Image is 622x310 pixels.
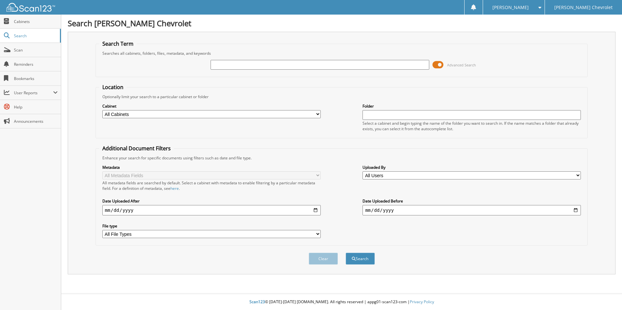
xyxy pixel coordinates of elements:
[14,19,58,24] span: Cabinets
[346,253,375,265] button: Search
[61,294,622,310] div: © [DATE]-[DATE] [DOMAIN_NAME]. All rights reserved | appg01-scan123-com |
[102,205,321,215] input: start
[102,180,321,191] div: All metadata fields are searched by default. Select a cabinet with metadata to enable filtering b...
[492,6,529,9] span: [PERSON_NAME]
[14,47,58,53] span: Scan
[554,6,613,9] span: [PERSON_NAME] Chevrolet
[309,253,338,265] button: Clear
[99,51,584,56] div: Searches all cabinets, folders, files, metadata, and keywords
[14,119,58,124] span: Announcements
[102,165,321,170] label: Metadata
[14,90,53,96] span: User Reports
[363,198,581,204] label: Date Uploaded Before
[363,103,581,109] label: Folder
[363,205,581,215] input: end
[14,33,57,39] span: Search
[363,121,581,132] div: Select a cabinet and begin typing the name of the folder you want to search in. If the name match...
[14,76,58,81] span: Bookmarks
[99,145,174,152] legend: Additional Document Filters
[99,155,584,161] div: Enhance your search for specific documents using filters such as date and file type.
[363,165,581,170] label: Uploaded By
[102,223,321,229] label: File type
[99,84,127,91] legend: Location
[14,104,58,110] span: Help
[410,299,434,304] a: Privacy Policy
[170,186,179,191] a: here
[102,103,321,109] label: Cabinet
[99,40,137,47] legend: Search Term
[99,94,584,99] div: Optionally limit your search to a particular cabinet or folder
[447,63,476,67] span: Advanced Search
[249,299,265,304] span: Scan123
[6,3,55,12] img: scan123-logo-white.svg
[14,62,58,67] span: Reminders
[68,18,616,29] h1: Search [PERSON_NAME] Chevrolet
[102,198,321,204] label: Date Uploaded After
